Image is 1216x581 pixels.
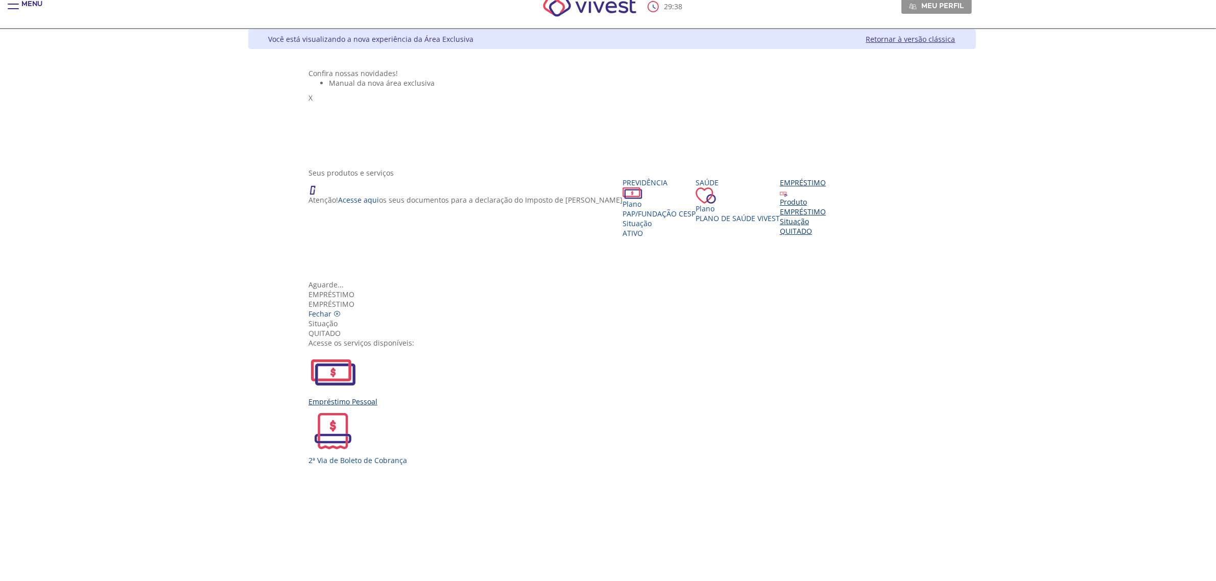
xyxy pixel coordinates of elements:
[308,397,915,406] div: Empréstimo Pessoal
[338,195,379,205] a: Acesse aqui
[308,406,357,455] img: 2ViaCobranca.svg
[308,338,915,348] div: Acesse os serviços disponíveis:
[780,216,826,226] div: Situação
[866,34,956,44] a: Retornar à versão clássica
[623,228,643,238] span: Ativo
[308,348,357,397] img: EmprestimoPessoal.svg
[780,226,812,236] span: QUITADO
[623,209,696,219] span: PAP/FUNDAÇÃO CESP
[780,207,826,216] div: EMPRÉSTIMO
[780,178,826,236] a: Empréstimo Produto EMPRÉSTIMO Situação QUITADO
[308,68,915,158] section: <span lang="pt-BR" dir="ltr">Visualizador do Conteúdo da Web</span> 1
[308,328,915,338] div: QUITADO
[696,178,780,187] div: Saúde
[308,168,915,178] div: Seus produtos e serviços
[623,219,696,228] div: Situação
[623,178,696,238] a: Previdência PlanoPAP/FUNDAÇÃO CESP SituaçãoAtivo
[648,1,684,12] div: :
[623,178,696,187] div: Previdência
[780,197,826,207] div: Produto
[308,289,915,299] div: Empréstimo
[308,309,341,319] a: Fechar
[269,34,474,44] div: Você está visualizando a nova experiência da Área Exclusiva
[308,309,331,319] span: Fechar
[308,178,326,195] img: ico_atencao.png
[921,1,964,10] span: Meu perfil
[909,3,917,10] img: Meu perfil
[308,68,915,78] div: Confira nossas novidades!
[308,319,915,328] div: Situação
[674,2,682,11] span: 38
[696,187,716,204] img: ico_coracao.png
[308,406,915,465] a: 2ª Via de Boleto de Cobrança
[623,199,696,209] div: Plano
[308,280,915,289] div: Aguarde...
[308,195,623,205] p: Atenção! os seus documentos para a declaração do Imposto de [PERSON_NAME]
[329,78,435,88] span: Manual da nova área exclusiva
[308,455,915,465] div: 2ª Via de Boleto de Cobrança
[780,178,826,187] div: Empréstimo
[696,204,780,213] div: Plano
[308,168,915,465] section: <span lang="en" dir="ltr">ProdutosCard</span>
[308,93,313,103] span: X
[696,213,780,223] span: Plano de Saúde VIVEST
[780,189,788,197] img: ico_emprestimo.svg
[623,187,642,199] img: ico_dinheiro.png
[308,348,915,406] a: Empréstimo Pessoal
[696,178,780,223] a: Saúde PlanoPlano de Saúde VIVEST
[664,2,672,11] span: 29
[308,299,354,309] span: EMPRÉSTIMO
